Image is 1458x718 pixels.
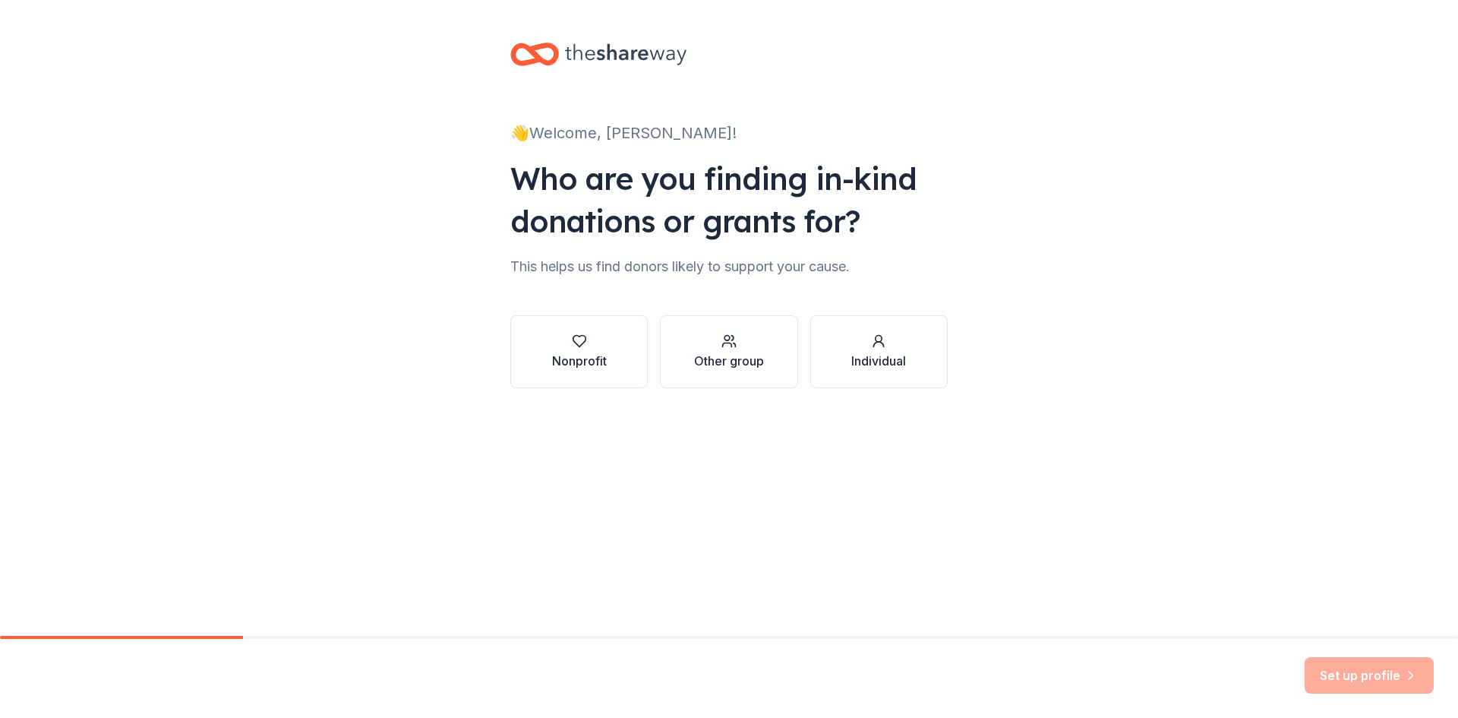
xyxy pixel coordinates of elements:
[660,315,797,388] button: Other group
[851,352,906,370] div: Individual
[552,352,607,370] div: Nonprofit
[694,352,764,370] div: Other group
[510,315,648,388] button: Nonprofit
[810,315,948,388] button: Individual
[510,157,948,242] div: Who are you finding in-kind donations or grants for?
[510,121,948,145] div: 👋 Welcome, [PERSON_NAME]!
[510,255,948,279] div: This helps us find donors likely to support your cause.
